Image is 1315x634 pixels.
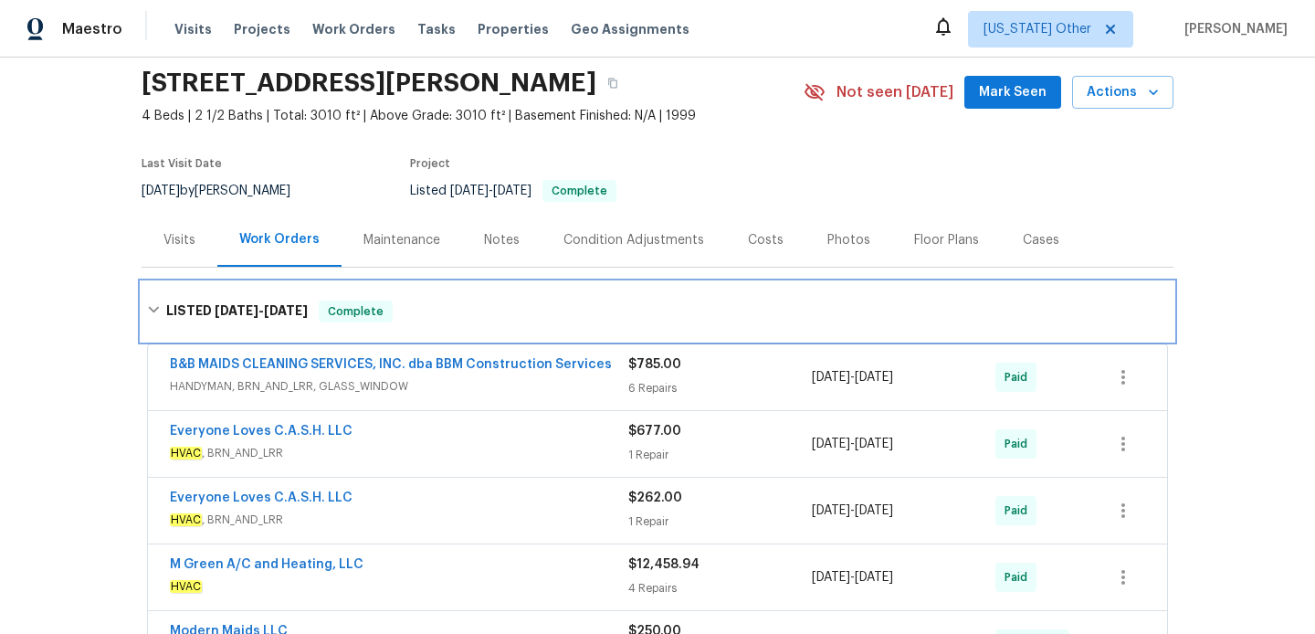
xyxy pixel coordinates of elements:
[1005,435,1035,453] span: Paid
[812,571,850,584] span: [DATE]
[312,20,395,38] span: Work Orders
[170,444,628,462] span: , BRN_AND_LRR
[544,185,615,196] span: Complete
[628,358,681,371] span: $785.00
[478,20,549,38] span: Properties
[812,438,850,450] span: [DATE]
[410,185,616,197] span: Listed
[836,83,953,101] span: Not seen [DATE]
[1177,20,1288,38] span: [PERSON_NAME]
[563,231,704,249] div: Condition Adjustments
[855,571,893,584] span: [DATE]
[812,435,893,453] span: -
[410,158,450,169] span: Project
[170,425,352,438] a: Everyone Loves C.A.S.H. LLC
[628,446,812,464] div: 1 Repair
[142,107,804,125] span: 4 Beds | 2 1/2 Baths | Total: 3010 ft² | Above Grade: 3010 ft² | Basement Finished: N/A | 1999
[628,512,812,531] div: 1 Repair
[964,76,1061,110] button: Mark Seen
[628,579,812,597] div: 4 Repairs
[215,304,258,317] span: [DATE]
[812,568,893,586] span: -
[984,20,1091,38] span: [US_STATE] Other
[628,425,681,438] span: $677.00
[1005,502,1035,520] span: Paid
[170,558,363,571] a: M Green A/C and Heating, LLC
[1072,76,1173,110] button: Actions
[855,438,893,450] span: [DATE]
[914,231,979,249] div: Floor Plans
[142,185,180,197] span: [DATE]
[166,301,308,322] h6: LISTED
[239,230,320,248] div: Work Orders
[62,20,122,38] span: Maestro
[170,513,202,526] em: HVAC
[812,368,893,386] span: -
[1023,231,1059,249] div: Cases
[163,231,195,249] div: Visits
[170,511,628,529] span: , BRN_AND_LRR
[1005,368,1035,386] span: Paid
[170,580,202,593] em: HVAC
[628,558,700,571] span: $12,458.94
[321,302,391,321] span: Complete
[142,74,596,92] h2: [STREET_ADDRESS][PERSON_NAME]
[363,231,440,249] div: Maintenance
[596,67,629,100] button: Copy Address
[493,185,531,197] span: [DATE]
[142,180,312,202] div: by [PERSON_NAME]
[234,20,290,38] span: Projects
[827,231,870,249] div: Photos
[812,502,893,520] span: -
[142,158,222,169] span: Last Visit Date
[450,185,489,197] span: [DATE]
[855,504,893,517] span: [DATE]
[170,491,352,504] a: Everyone Loves C.A.S.H. LLC
[484,231,520,249] div: Notes
[417,23,456,36] span: Tasks
[170,447,202,460] em: HVAC
[450,185,531,197] span: -
[264,304,308,317] span: [DATE]
[812,371,850,384] span: [DATE]
[979,81,1047,104] span: Mark Seen
[855,371,893,384] span: [DATE]
[170,358,612,371] a: B&B MAIDS CLEANING SERVICES, INC. dba BBM Construction Services
[142,282,1173,341] div: LISTED [DATE]-[DATE]Complete
[1005,568,1035,586] span: Paid
[174,20,212,38] span: Visits
[571,20,689,38] span: Geo Assignments
[812,504,850,517] span: [DATE]
[1087,81,1159,104] span: Actions
[628,379,812,397] div: 6 Repairs
[628,491,682,504] span: $262.00
[170,377,628,396] span: HANDYMAN, BRN_AND_LRR, GLASS_WINDOW
[215,304,308,317] span: -
[748,231,784,249] div: Costs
